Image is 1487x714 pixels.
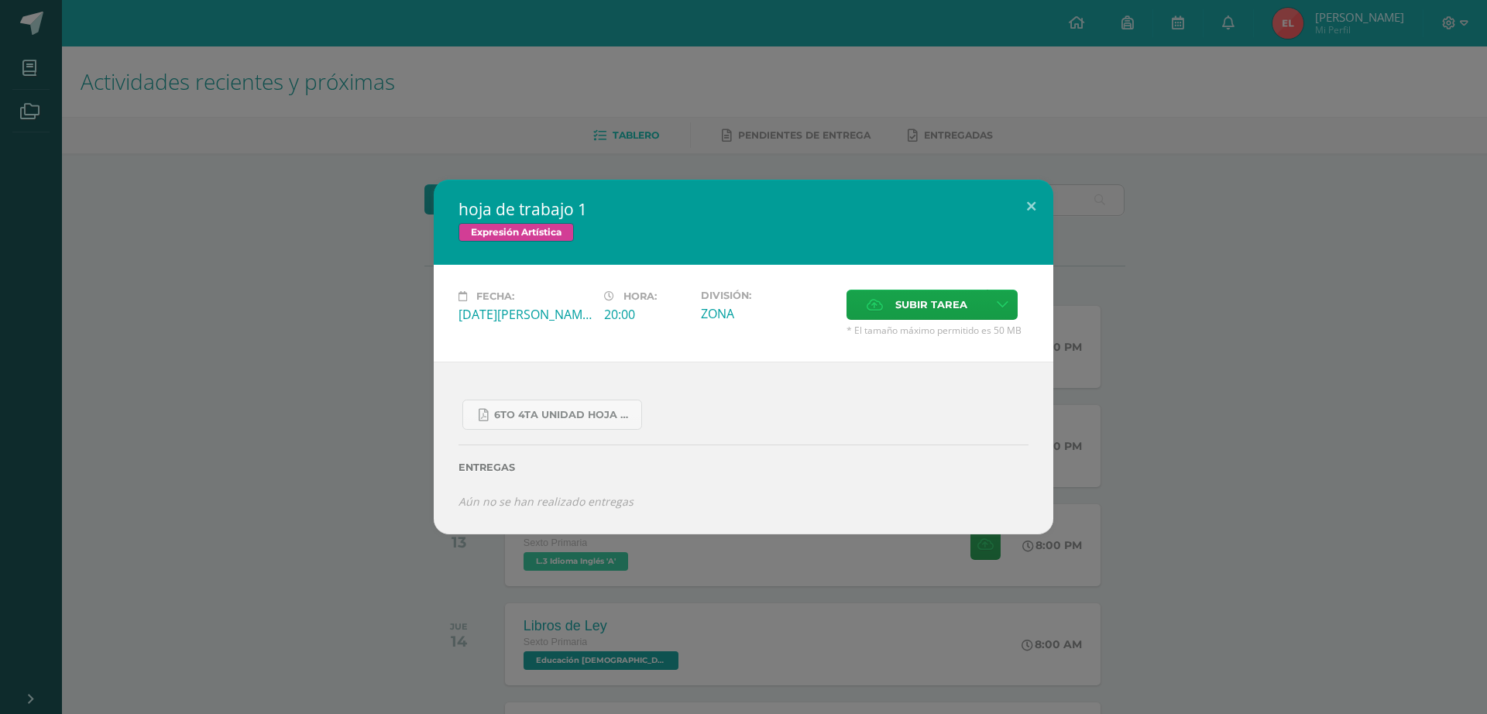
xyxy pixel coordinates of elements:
[895,290,967,319] span: Subir tarea
[701,290,834,301] label: División:
[847,324,1029,337] span: * El tamaño máximo permitido es 50 MB
[1009,180,1053,232] button: Close (Esc)
[701,305,834,322] div: ZONA
[458,198,1029,220] h2: hoja de trabajo 1
[476,290,514,302] span: Fecha:
[458,494,634,509] i: Aún no se han realizado entregas
[458,223,574,242] span: Expresión Artística
[462,400,642,430] a: 6to 4ta unidad hoja de trabajo expresion.pdf
[494,409,634,421] span: 6to 4ta unidad hoja de trabajo expresion.pdf
[604,306,689,323] div: 20:00
[623,290,657,302] span: Hora:
[458,462,1029,473] label: Entregas
[458,306,592,323] div: [DATE][PERSON_NAME]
